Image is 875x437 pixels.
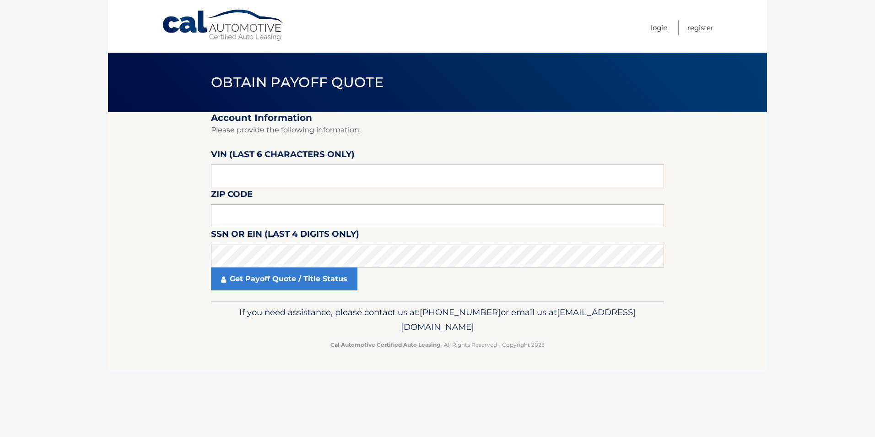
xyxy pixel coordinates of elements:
span: Obtain Payoff Quote [211,74,383,91]
label: SSN or EIN (last 4 digits only) [211,227,359,244]
a: Cal Automotive [162,9,285,42]
label: VIN (last 6 characters only) [211,147,355,164]
a: Register [687,20,713,35]
label: Zip Code [211,187,253,204]
a: Login [651,20,668,35]
p: Please provide the following information. [211,124,664,137]
p: If you need assistance, please contact us at: or email us at [217,305,658,334]
a: Get Payoff Quote / Title Status [211,268,357,290]
p: - All Rights Reserved - Copyright 2025 [217,340,658,350]
h2: Account Information [211,112,664,124]
span: [PHONE_NUMBER] [420,307,501,317]
strong: Cal Automotive Certified Auto Leasing [330,341,440,348]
